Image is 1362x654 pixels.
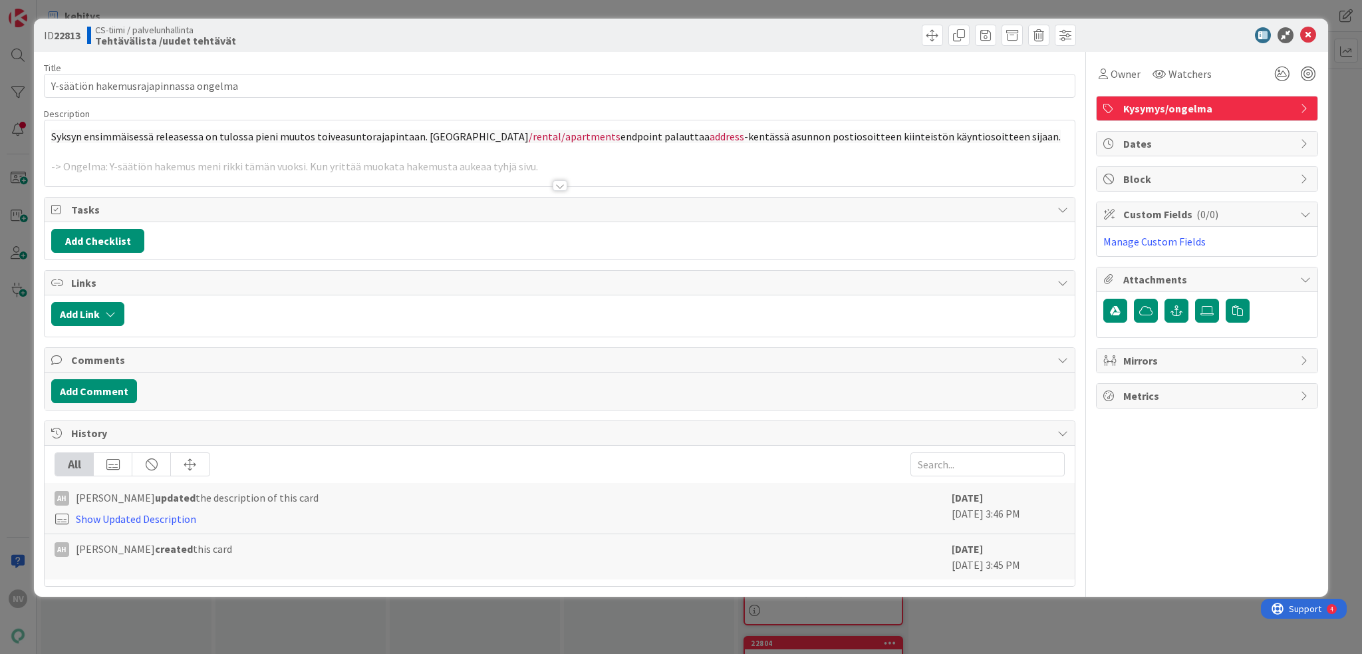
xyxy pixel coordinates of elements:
span: -kentässä asunnon postiosoitteen kiinteistön käyntiosoitteen sijaan. [744,130,1061,143]
span: /rental/apartments [529,130,620,143]
span: [PERSON_NAME] this card [76,541,232,557]
input: Search... [910,452,1065,476]
span: Support [28,2,61,18]
button: Add Comment [51,379,137,403]
b: updated [155,491,196,504]
span: Kysymys/ongelma [1123,100,1294,116]
span: Watchers [1168,66,1212,82]
div: All [55,453,94,476]
label: Title [44,62,61,74]
span: CS-tiimi / palvelunhallinta [95,25,236,35]
b: [DATE] [952,491,983,504]
span: [PERSON_NAME] the description of this card [76,490,319,506]
span: Attachments [1123,271,1294,287]
span: Owner [1111,66,1141,82]
b: Tehtävälista /uudet tehtävät [95,35,236,46]
span: Description [44,108,90,120]
a: Show Updated Description [76,512,196,526]
span: ID [44,27,80,43]
span: endpoint palauttaa [620,130,710,143]
b: created [155,542,193,556]
span: address [710,130,744,143]
span: Metrics [1123,388,1294,404]
div: AH [55,491,69,506]
div: 4 [69,5,72,16]
div: [DATE] 3:45 PM [952,541,1065,573]
span: Links [71,275,1051,291]
b: 22813 [54,29,80,42]
span: Tasks [71,202,1051,218]
b: [DATE] [952,542,983,556]
div: [DATE] 3:46 PM [952,490,1065,527]
span: ( 0/0 ) [1196,208,1218,221]
a: Manage Custom Fields [1103,235,1206,248]
span: Comments [71,352,1051,368]
button: Add Checklist [51,229,144,253]
div: AH [55,542,69,557]
span: Block [1123,171,1294,187]
input: type card name here... [44,74,1075,98]
span: Mirrors [1123,353,1294,369]
span: Syksyn ensimmäisessä releasessa on tulossa pieni muutos toiveasuntorajapintaan. [GEOGRAPHIC_DATA] [51,130,529,143]
button: Add Link [51,302,124,326]
span: Dates [1123,136,1294,152]
span: Custom Fields [1123,206,1294,222]
span: History [71,425,1051,441]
